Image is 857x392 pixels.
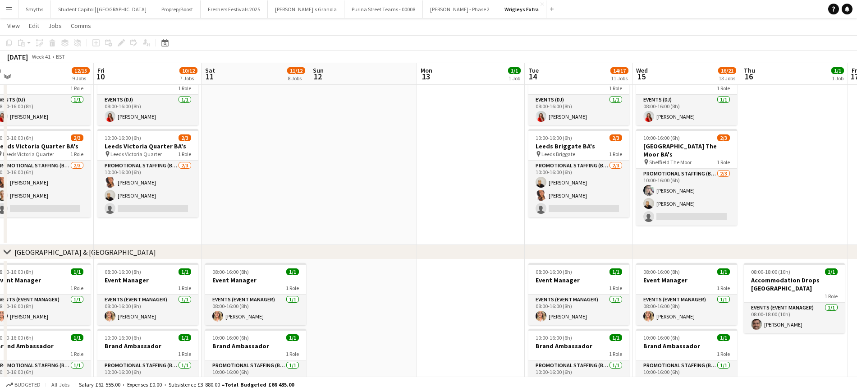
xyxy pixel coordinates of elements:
[7,22,20,30] span: View
[79,381,294,388] div: Salary £62 555.00 + Expenses £0.00 + Subsistence £3 880.00 =
[423,0,497,18] button: [PERSON_NAME] - Phase 2
[67,20,95,32] a: Comms
[344,0,423,18] button: Purina Street Teams - 00008
[71,22,91,30] span: Comms
[268,0,344,18] button: [PERSON_NAME]'s Granola
[225,381,294,388] span: Total Budgeted £66 435.00
[7,52,28,61] div: [DATE]
[4,20,23,32] a: View
[51,0,154,18] button: Student Capitol | [GEOGRAPHIC_DATA]
[45,20,65,32] a: Jobs
[14,382,41,388] span: Budgeted
[56,53,65,60] div: BST
[48,22,62,30] span: Jobs
[29,22,39,30] span: Edit
[18,0,51,18] button: Smyths
[30,53,52,60] span: Week 41
[50,381,71,388] span: All jobs
[14,248,156,257] div: [GEOGRAPHIC_DATA] & [GEOGRAPHIC_DATA]
[25,20,43,32] a: Edit
[497,0,546,18] button: Wrigleys Extra
[5,380,42,390] button: Budgeted
[201,0,268,18] button: Freshers Festivals 2025
[154,0,201,18] button: Proprep/Boost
